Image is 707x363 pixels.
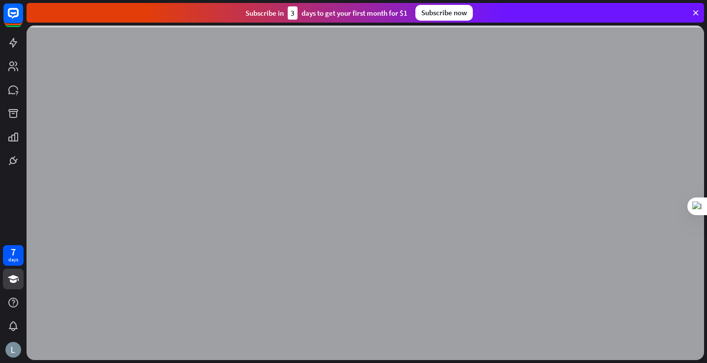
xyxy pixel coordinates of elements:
div: Subscribe in days to get your first month for $1 [245,6,408,20]
div: 7 [11,248,16,256]
a: 7 days [3,245,24,266]
div: days [8,256,18,263]
div: Subscribe now [415,5,473,21]
div: 3 [288,6,298,20]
